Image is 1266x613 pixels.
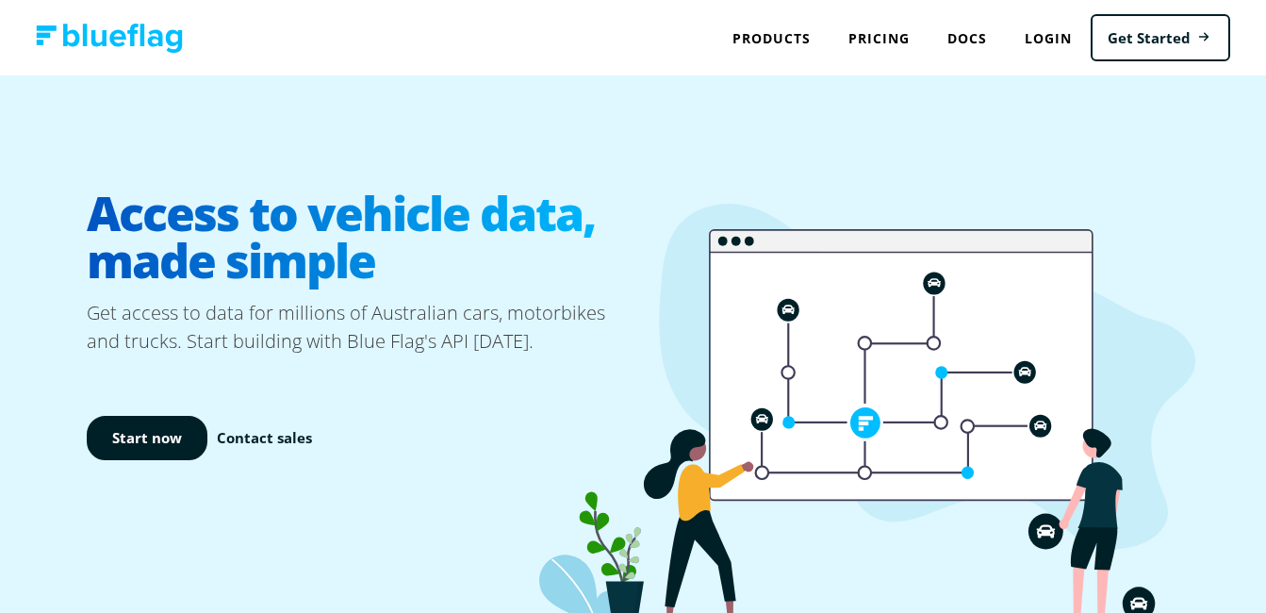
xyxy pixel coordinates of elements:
[87,174,633,299] h1: Access to vehicle data, made simple
[929,19,1006,58] a: Docs
[1091,14,1230,62] a: Get Started
[1006,19,1091,58] a: Login to Blue Flag application
[36,24,183,53] img: Blue Flag logo
[87,299,633,356] p: Get access to data for millions of Australian cars, motorbikes and trucks. Start building with Bl...
[87,416,207,460] a: Start now
[217,427,312,449] a: Contact sales
[830,19,929,58] a: Pricing
[714,19,830,58] div: Products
